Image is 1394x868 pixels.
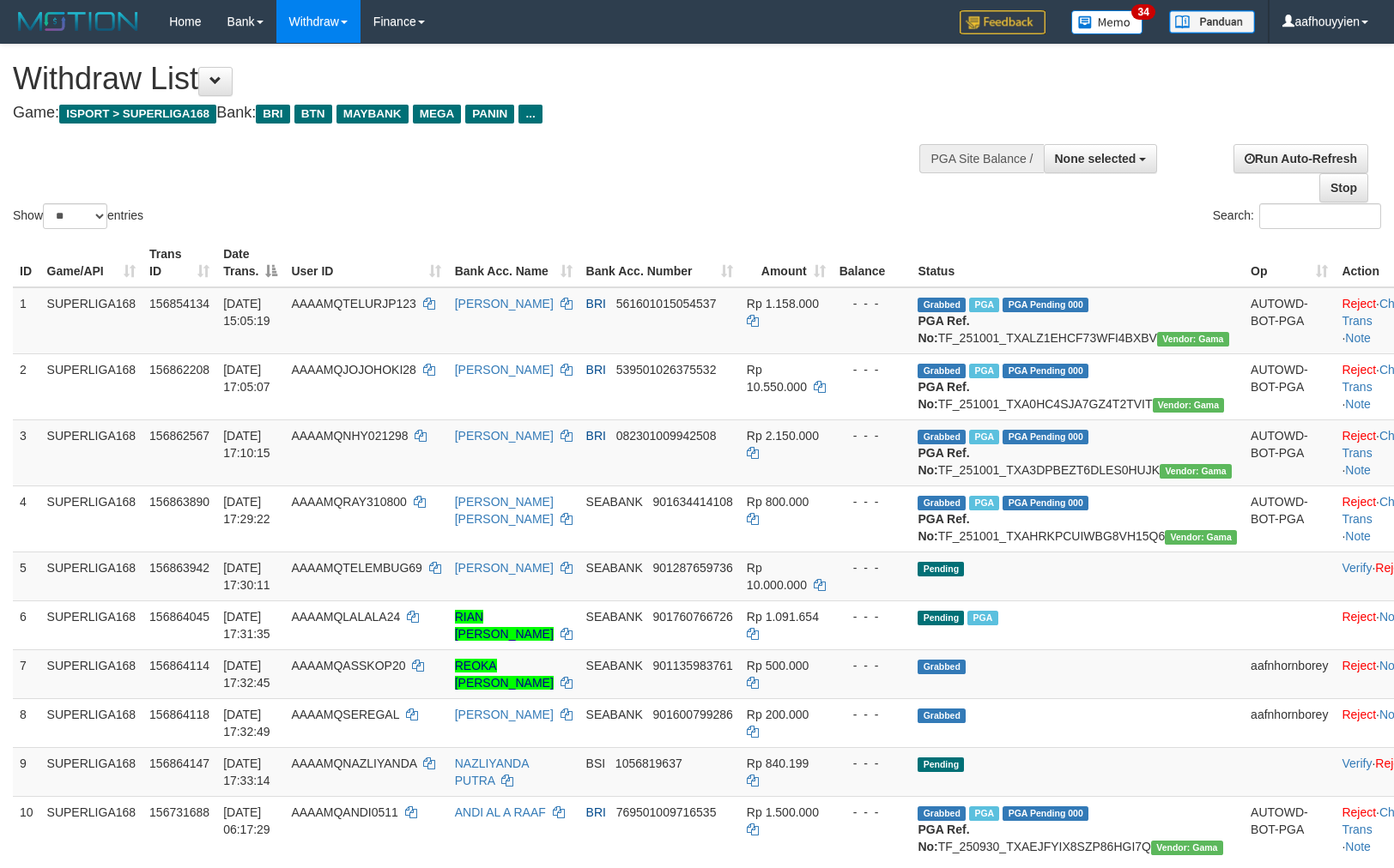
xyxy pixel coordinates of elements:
[1003,298,1088,312] span: PGA Pending
[1342,429,1376,443] a: Reject
[1131,4,1155,20] span: 34
[1342,610,1376,624] a: Reject
[291,363,415,377] span: AAAAMQJOJOHOKI28
[455,495,554,526] a: [PERSON_NAME] [PERSON_NAME]
[967,611,997,625] span: Marked by aafsengchandara
[918,496,966,510] span: Grabbed
[149,610,209,624] span: 156864045
[1345,529,1371,543] a: Note
[223,561,270,592] span: [DATE] 17:30:11
[40,419,143,485] td: SUPERLIGA168
[59,105,216,124] span: ISPORT > SUPERLIGA168
[1244,419,1335,485] td: AUTOWD-BOT-PGA
[1345,840,1371,853] a: Note
[586,561,643,575] span: SEABANK
[13,600,40,649] td: 6
[616,297,717,310] span: Copy 561601015054537 to clipboard
[1345,397,1371,411] a: Note
[336,105,409,124] span: MAYBANK
[1259,203,1381,229] input: Search:
[13,485,40,552] td: 4
[918,823,969,853] b: PGA Ref. No:
[1071,10,1143,34] img: Button%20Memo.svg
[1213,203,1381,229] label: Search:
[586,610,643,624] span: SEABANK
[839,706,905,723] div: - - -
[455,429,554,443] a: [PERSON_NAME]
[918,380,969,411] b: PGA Ref. No:
[1342,297,1376,310] a: Reject
[918,430,966,444] span: Grabbed
[652,495,732,509] span: Copy 901634414108 to clipboard
[223,297,270,328] span: [DATE] 15:05:19
[918,611,964,625] span: Pending
[13,238,40,287] th: ID
[919,144,1043,173] div: PGA Site Balance /
[586,297,606,310] span: BRI
[13,62,912,96] h1: Withdraw List
[291,756,416,770] span: AAAAMQNAZLIYANDA
[839,361,905,378] div: - - -
[918,364,966,378] span: Grabbed
[1342,363,1376,377] a: Reject
[13,747,40,796] td: 9
[13,796,40,862] td: 10
[40,485,143,552] td: SUPERLIGA168
[455,561,554,575] a: [PERSON_NAME]
[1151,841,1223,855] span: Vendor URL: https://trx31.1velocity.biz
[918,757,964,772] span: Pending
[291,561,422,575] span: AAAAMQTELEMBUG69
[839,493,905,510] div: - - -
[586,805,606,819] span: BRI
[291,429,408,443] span: AAAAMQNHY021298
[839,657,905,674] div: - - -
[40,649,143,698] td: SUPERLIGA168
[1244,796,1335,862] td: AUTOWD-BOT-PGA
[969,364,999,378] span: Marked by aafsengchandara
[747,659,809,672] span: Rp 500.000
[1153,398,1225,413] span: Vendor URL: https://trx31.1velocity.biz
[1160,464,1232,479] span: Vendor URL: https://trx31.1velocity.biz
[223,659,270,690] span: [DATE] 17:32:45
[579,238,740,287] th: Bank Acc. Number: activate to sort column ascending
[839,608,905,625] div: - - -
[960,10,1045,34] img: Feedback.jpg
[13,698,40,747] td: 8
[455,297,554,310] a: [PERSON_NAME]
[455,708,554,721] a: [PERSON_NAME]
[149,561,209,575] span: 156863942
[284,238,447,287] th: User ID: activate to sort column ascending
[40,698,143,747] td: SUPERLIGA168
[40,353,143,419] td: SUPERLIGA168
[747,363,807,394] span: Rp 10.550.000
[1169,10,1255,33] img: panduan.png
[1244,353,1335,419] td: AUTOWD-BOT-PGA
[223,429,270,460] span: [DATE] 17:10:15
[911,287,1244,354] td: TF_251001_TXALZ1EHCF73WFI4BXBV
[291,495,406,509] span: AAAAMQRAY310800
[291,708,399,721] span: AAAAMQSEREGAL
[455,610,554,641] a: RIAN [PERSON_NAME]
[918,708,966,723] span: Grabbed
[839,755,905,772] div: - - -
[911,238,1244,287] th: Status
[1244,649,1335,698] td: aafnhornborey
[747,756,809,770] span: Rp 840.199
[1003,430,1088,444] span: PGA Pending
[747,805,819,819] span: Rp 1.500.000
[13,105,912,122] h4: Game: Bank:
[911,419,1244,485] td: TF_251001_TXA3DPBEZT6DLES0HUJK
[455,363,554,377] a: [PERSON_NAME]
[969,496,999,510] span: Marked by aafsengchandara
[149,429,209,443] span: 156862567
[294,105,332,124] span: BTN
[1342,561,1372,575] a: Verify
[969,430,999,444] span: Marked by aafsengchandara
[616,805,717,819] span: Copy 769501009716535 to clipboard
[518,105,542,124] span: ...
[40,552,143,600] td: SUPERLIGA168
[1055,152,1136,166] span: None selected
[918,660,966,674] span: Grabbed
[1044,144,1158,173] button: None selected
[1003,806,1088,821] span: PGA Pending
